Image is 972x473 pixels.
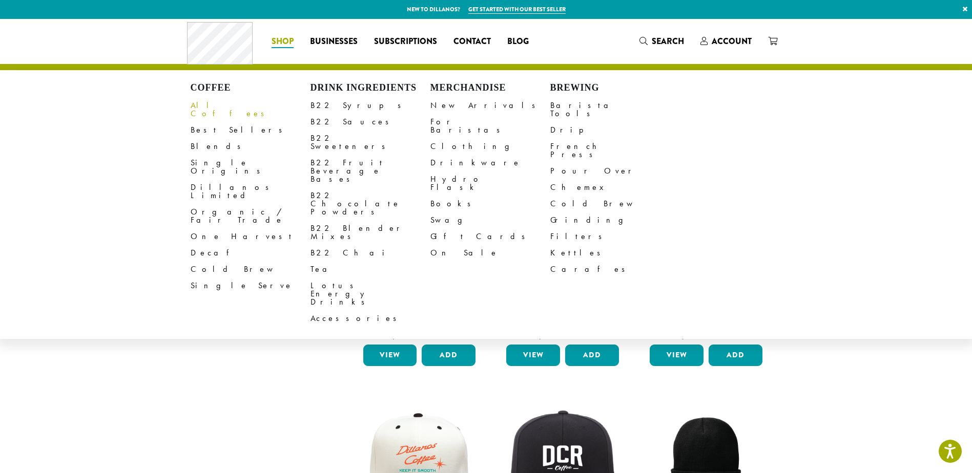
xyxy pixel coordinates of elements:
a: Decaf [191,245,311,261]
span: Shop [272,35,294,48]
a: Single Serve [191,277,311,294]
a: Get started with our best seller [468,5,566,14]
a: Hydro Flask [430,171,550,196]
a: Search [631,33,692,50]
a: Chemex [550,179,670,196]
a: Pour Over [550,163,670,179]
a: View [650,345,704,366]
a: French Press [550,138,670,163]
button: Add [422,345,475,366]
a: Swag [430,212,550,228]
a: Books [430,196,550,212]
a: B22 Sweeteners [311,130,430,155]
a: Bodum Electric Milk Frother $30.00 [361,178,479,340]
a: View [506,345,560,366]
a: Shop [263,33,302,50]
a: Carafes [550,261,670,277]
a: On Sale [430,245,550,261]
a: Blends [191,138,311,155]
a: All Coffees [191,97,311,122]
a: One Harvest [191,228,311,245]
a: For Baristas [430,114,550,138]
h4: Drink Ingredients [311,82,430,94]
a: Dillanos Limited [191,179,311,204]
span: Contact [453,35,491,48]
a: Cold Brew [550,196,670,212]
a: Organic / Fair Trade [191,204,311,228]
a: B22 Fruit Beverage Bases [311,155,430,187]
span: Businesses [310,35,358,48]
a: Bodum Electric Water Kettle $25.00 [504,178,622,340]
a: Clothing [430,138,550,155]
span: Account [712,35,752,47]
a: Drip [550,122,670,138]
a: New Arrivals [430,97,550,114]
h4: Brewing [550,82,670,94]
span: Blog [507,35,529,48]
a: Bodum Handheld Milk Frother $10.00 [647,178,765,340]
a: B22 Blender Mixes [311,220,430,245]
a: Tea [311,261,430,277]
a: Single Origins [191,155,311,179]
a: Best Sellers [191,122,311,138]
a: Accessories [311,310,430,327]
a: Cold Brew [191,261,311,277]
a: Barista Tools [550,97,670,122]
a: Lotus Energy Drinks [311,277,430,310]
a: B22 Chocolate Powders [311,187,430,220]
button: Add [709,345,762,366]
h4: Merchandise [430,82,550,94]
a: Grinding [550,212,670,228]
a: B22 Sauces [311,114,430,130]
a: View [363,345,417,366]
a: Drinkware [430,155,550,171]
span: Search [652,35,684,47]
a: B22 Syrups [311,97,430,114]
span: Subscriptions [374,35,437,48]
a: B22 Chai [311,245,430,261]
a: Kettles [550,245,670,261]
a: Filters [550,228,670,245]
h4: Coffee [191,82,311,94]
button: Add [565,345,619,366]
a: Gift Cards [430,228,550,245]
